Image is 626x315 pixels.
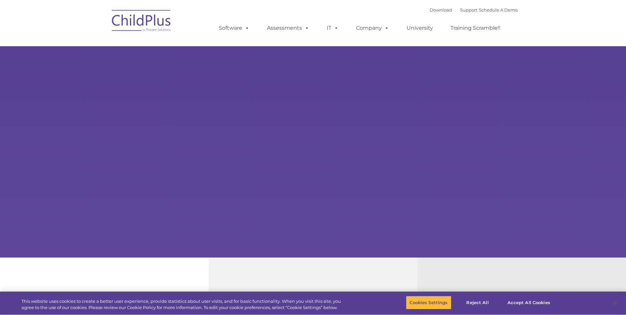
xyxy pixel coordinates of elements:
font: | [430,7,518,13]
button: Accept All Cookies [504,296,554,310]
a: Support [460,7,478,13]
a: Training Scramble!! [444,21,507,35]
a: IT [320,21,345,35]
a: Schedule A Demo [479,7,518,13]
div: This website uses cookies to create a better user experience, provide statistics about user visit... [21,298,344,311]
button: Cookies Settings [406,296,451,310]
a: Download [430,7,452,13]
a: University [400,21,440,35]
img: ChildPlus by Procare Solutions [109,5,175,38]
a: Assessments [260,21,316,35]
a: Software [212,21,256,35]
a: Company [349,21,396,35]
button: Reject All [457,296,498,310]
button: Close [608,296,623,310]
